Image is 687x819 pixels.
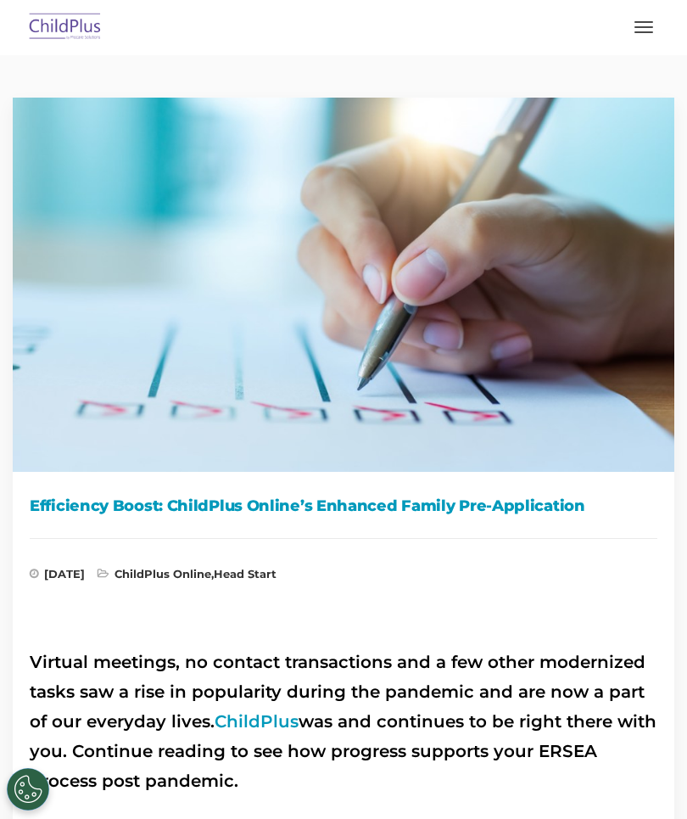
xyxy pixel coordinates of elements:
a: ChildPlus [215,711,299,732]
a: Head Start [214,567,276,581]
img: ChildPlus by Procare Solutions [25,8,105,48]
h1: Efficiency Boost: ChildPlus Online’s Enhanced Family Pre-Application [30,493,657,519]
h2: Virtual meetings, no contact transactions and a few other modernized tasks saw a rise in populari... [30,648,657,796]
button: Cookies Settings [7,768,49,811]
span: [DATE] [30,569,85,586]
a: ChildPlus Online [114,567,211,581]
span: , [98,569,276,586]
